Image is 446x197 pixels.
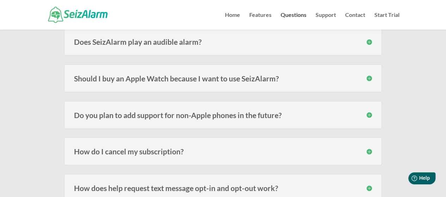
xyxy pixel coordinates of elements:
a: Home [225,12,240,30]
h3: Does SeizAlarm play an audible alarm? [74,38,372,45]
a: Questions [281,12,306,30]
a: Start Trial [374,12,399,30]
a: Contact [345,12,365,30]
h3: How does help request text message opt-in and opt-out work? [74,184,372,192]
h3: Should I buy an Apple Watch because I want to use SeizAlarm? [74,75,372,82]
h3: How do I cancel my subscription? [74,148,372,155]
h3: Do you plan to add support for non-Apple phones in the future? [74,111,372,119]
a: Support [316,12,336,30]
img: SeizAlarm [48,7,108,23]
a: Features [249,12,271,30]
iframe: Help widget launcher [383,170,438,189]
